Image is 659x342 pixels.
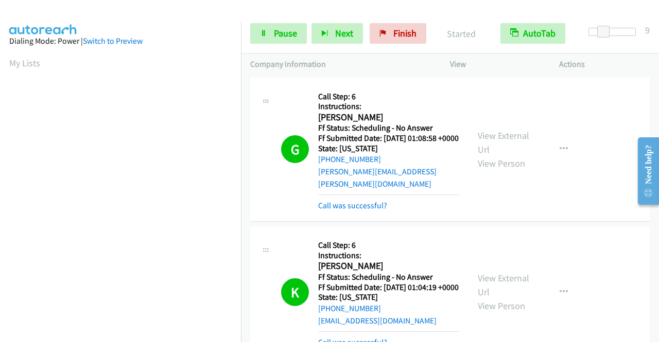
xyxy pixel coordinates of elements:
h1: G [281,135,309,163]
h5: Instructions: [318,250,459,261]
a: View Person [478,157,525,169]
h5: Ff Submitted Date: [DATE] 01:04:19 +0000 [318,282,459,293]
a: Switch to Preview [83,36,143,46]
h1: K [281,278,309,306]
p: Actions [559,58,650,70]
h5: Instructions: [318,101,459,112]
a: Pause [250,23,307,44]
h5: Call Step: 6 [318,92,459,102]
h5: State: [US_STATE] [318,292,459,302]
a: Call was successful? [318,201,387,210]
div: Dialing Mode: Power | [9,35,232,47]
iframe: Resource Center [630,130,659,212]
h5: Call Step: 6 [318,240,459,250]
p: Started [440,27,482,41]
h5: Ff Submitted Date: [DATE] 01:08:58 +0000 [318,133,459,143]
button: Next [311,23,363,44]
a: [PHONE_NUMBER] [318,303,381,313]
h5: Ff Status: Scheduling - No Answer [318,123,459,133]
button: AutoTab [500,23,565,44]
h2: [PERSON_NAME] [318,260,456,272]
a: My Lists [9,57,40,69]
span: Finish [393,27,417,39]
p: Company Information [250,58,431,70]
a: View External Url [478,130,529,155]
a: View External Url [478,272,529,298]
p: View [450,58,541,70]
span: Next [335,27,353,39]
a: Finish [370,23,426,44]
a: View Person [478,300,525,312]
h5: State: [US_STATE] [318,143,459,154]
div: 9 [645,23,650,37]
a: [PERSON_NAME][EMAIL_ADDRESS][PERSON_NAME][DOMAIN_NAME] [318,167,437,189]
span: Pause [274,27,297,39]
h5: Ff Status: Scheduling - No Answer [318,272,459,282]
a: [PHONE_NUMBER] [318,154,381,164]
h2: [PERSON_NAME] [318,112,456,123]
a: [EMAIL_ADDRESS][DOMAIN_NAME] [318,316,437,326]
